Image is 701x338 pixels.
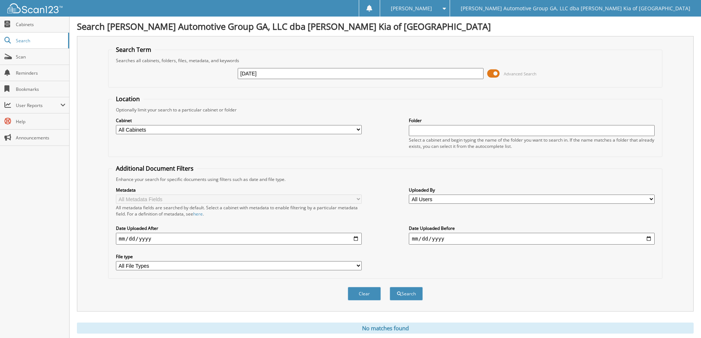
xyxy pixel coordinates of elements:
[116,253,362,260] label: File type
[16,38,64,44] span: Search
[409,187,655,193] label: Uploaded By
[112,107,658,113] div: Optionally limit your search to a particular cabinet or folder
[391,6,432,11] span: [PERSON_NAME]
[16,54,66,60] span: Scan
[193,211,203,217] a: here
[348,287,381,300] button: Clear
[461,6,690,11] span: [PERSON_NAME] Automotive Group GA, LLC dba [PERSON_NAME] Kia of [GEOGRAPHIC_DATA]
[16,86,66,92] span: Bookmarks
[116,187,362,193] label: Metadata
[112,176,658,182] div: Enhance your search for specific documents using filters such as date and file type.
[504,71,537,77] span: Advanced Search
[77,323,694,334] div: No matches found
[116,204,362,217] div: All metadata fields are searched by default. Select a cabinet with metadata to enable filtering b...
[112,164,197,172] legend: Additional Document Filters
[409,137,655,149] div: Select a cabinet and begin typing the name of the folder you want to search in. If the name match...
[112,57,658,64] div: Searches all cabinets, folders, files, metadata, and keywords
[390,287,423,300] button: Search
[7,3,63,13] img: scan123-logo-white.svg
[16,70,66,76] span: Reminders
[409,225,655,231] label: Date Uploaded Before
[16,21,66,28] span: Cabinets
[16,135,66,141] span: Announcements
[77,20,694,32] h1: Search [PERSON_NAME] Automotive Group GA, LLC dba [PERSON_NAME] Kia of [GEOGRAPHIC_DATA]
[116,117,362,124] label: Cabinet
[112,95,144,103] legend: Location
[116,233,362,245] input: start
[16,102,60,108] span: User Reports
[409,233,655,245] input: end
[16,118,66,125] span: Help
[409,117,655,124] label: Folder
[116,225,362,231] label: Date Uploaded After
[112,46,155,54] legend: Search Term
